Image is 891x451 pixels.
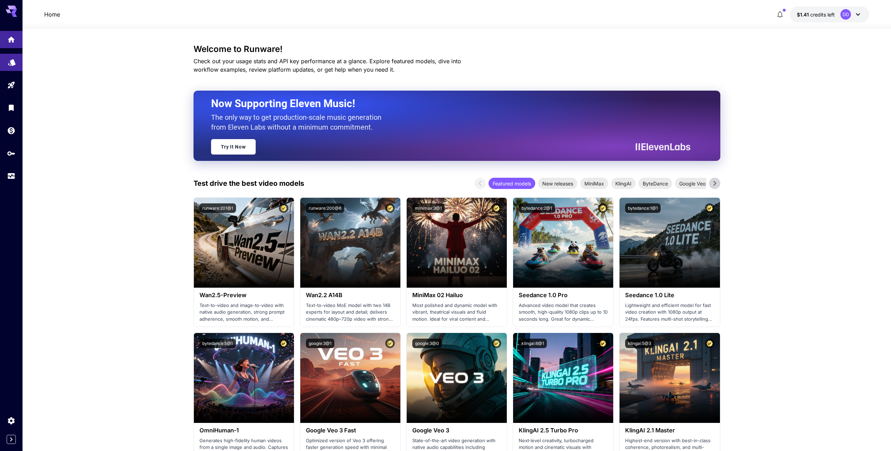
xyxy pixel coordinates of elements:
[840,9,851,20] div: DD
[810,12,835,18] span: credits left
[279,203,288,213] button: Certified Model – Vetted for best performance and includes a commercial license.
[598,339,608,348] button: Certified Model – Vetted for best performance and includes a commercial license.
[300,198,400,288] img: alt
[489,178,535,189] div: Featured models
[412,339,442,348] button: google:3@0
[7,103,15,112] div: Library
[306,292,395,299] h3: Wan2.2 A14B
[519,427,608,434] h3: KlingAI 2.5 Turbo Pro
[199,203,236,213] button: runware:201@1
[625,302,714,323] p: Lightweight and efficient model for fast video creation with 1080p output at 24fps. Features mult...
[519,203,555,213] button: bytedance:2@1
[7,172,15,181] div: Usage
[199,427,288,434] h3: OmniHuman‑1
[598,203,608,213] button: Certified Model – Vetted for best performance and includes a commercial license.
[412,302,501,323] p: Most polished and dynamic model with vibrant, theatrical visuals and fluid motion. Ideal for vira...
[300,333,400,423] img: alt
[675,178,710,189] div: Google Veo
[306,427,395,434] h3: Google Veo 3 Fast
[412,427,501,434] h3: Google Veo 3
[625,292,714,299] h3: Seedance 1.0 Lite
[211,97,685,110] h2: Now Supporting Eleven Music!
[7,435,16,444] button: Expand sidebar
[625,427,714,434] h3: KlingAI 2.1 Master
[638,178,672,189] div: ByteDance
[611,180,636,187] span: KlingAI
[44,10,60,19] a: Home
[385,203,395,213] button: Certified Model – Vetted for best performance and includes a commercial license.
[194,333,294,423] img: alt
[211,112,387,132] p: The only way to get production-scale music generation from Eleven Labs without a minimum commitment.
[306,203,344,213] button: runware:200@6
[306,302,395,323] p: Text-to-video MoE model with two 14B experts for layout and detail; delivers cinematic 480p–720p ...
[211,139,256,155] a: Try It Now
[407,198,507,288] img: alt
[8,57,16,65] div: Models
[580,180,608,187] span: MiniMax
[625,339,654,348] button: klingai:5@3
[199,339,236,348] button: bytedance:5@1
[7,81,15,90] div: Playground
[580,178,608,189] div: MiniMax
[194,198,294,288] img: alt
[7,126,15,135] div: Wallet
[412,203,445,213] button: minimax:3@1
[705,203,714,213] button: Certified Model – Vetted for best performance and includes a commercial license.
[7,149,15,158] div: API Keys
[611,178,636,189] div: KlingAI
[625,203,661,213] button: bytedance:1@1
[194,178,304,189] p: Test drive the best video models
[797,12,810,18] span: $1.41
[7,34,15,43] div: Home
[538,180,577,187] span: New releases
[407,333,507,423] img: alt
[306,339,334,348] button: google:3@1
[638,180,672,187] span: ByteDance
[519,302,608,323] p: Advanced video model that creates smooth, high-quality 1080p clips up to 10 seconds long. Great f...
[513,198,613,288] img: alt
[385,339,395,348] button: Certified Model – Vetted for best performance and includes a commercial license.
[492,203,501,213] button: Certified Model – Vetted for best performance and includes a commercial license.
[797,11,835,18] div: $1.41399
[513,333,613,423] img: alt
[492,339,501,348] button: Certified Model – Vetted for best performance and includes a commercial license.
[489,180,535,187] span: Featured models
[44,10,60,19] nav: breadcrumb
[412,292,501,299] h3: MiniMax 02 Hailuo
[519,339,547,348] button: klingai:6@1
[279,339,288,348] button: Certified Model – Vetted for best performance and includes a commercial license.
[199,292,288,299] h3: Wan2.5-Preview
[620,333,720,423] img: alt
[675,180,710,187] span: Google Veo
[620,198,720,288] img: alt
[194,58,461,73] span: Check out your usage stats and API key performance at a glance. Explore featured models, dive int...
[790,6,869,22] button: $1.41399DD
[199,302,288,323] p: Text-to-video and image-to-video with native audio generation, strong prompt adherence, smooth mo...
[705,339,714,348] button: Certified Model – Vetted for best performance and includes a commercial license.
[538,178,577,189] div: New releases
[194,44,720,54] h3: Welcome to Runware!
[519,292,608,299] h3: Seedance 1.0 Pro
[7,416,15,425] div: Settings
